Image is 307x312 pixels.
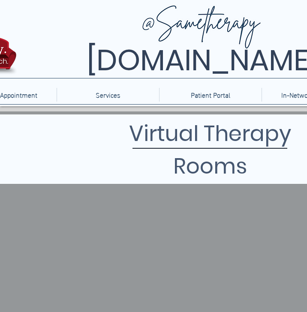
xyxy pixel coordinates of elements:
div: Services [57,88,159,102]
a: Patient Portal [159,88,262,102]
p: Services [91,88,125,102]
p: Patient Portal [187,88,235,102]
